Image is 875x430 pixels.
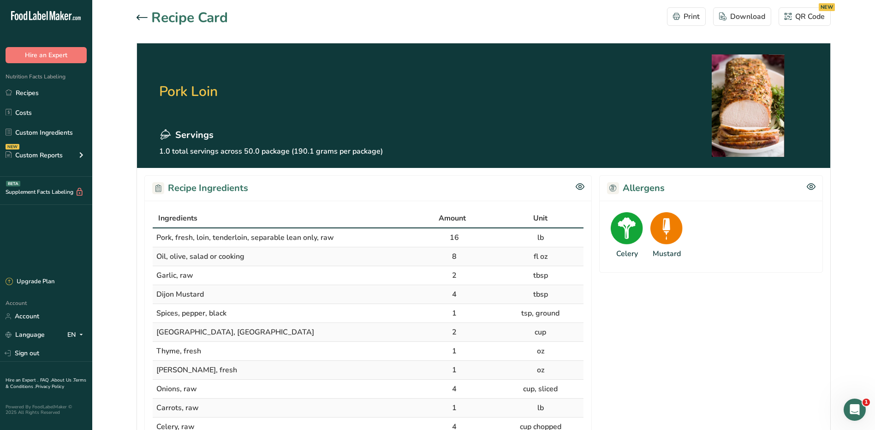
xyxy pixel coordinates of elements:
iframe: Intercom live chat [844,399,866,421]
span: Onions, raw [156,384,197,394]
td: lb [497,228,583,247]
h1: Recipe Card [151,7,228,28]
td: 4 [411,380,497,399]
div: Close [162,4,179,20]
div: Print [673,11,700,22]
div: NEW [819,3,835,11]
span: Oil, olive, salad or cooking [156,251,244,262]
p: 1.0 total servings across 50.0 package (190.1 grams per package) [159,146,383,157]
td: cup [497,323,583,342]
div: Custom Reports [6,150,63,160]
h2: Allergens [607,181,665,195]
button: Hire an Expert [6,47,87,63]
span: Garlic, raw [156,270,193,281]
td: oz [497,342,583,361]
div: Powered By FoodLabelMaker © 2025 All Rights Reserved [6,404,87,415]
span: [PERSON_NAME], fresh [156,365,237,375]
td: tsp, ground [497,304,583,323]
td: 1 [411,304,497,323]
div: tried a Brother HL printer, same issue [48,226,170,235]
h2: Pork Loin [159,54,383,128]
a: Hire an Expert . [6,377,38,383]
span: Dijon Mustard [156,289,204,299]
span: Thyme, fresh [156,346,201,356]
span: 1 [863,399,870,406]
td: lb [497,399,583,418]
img: Mustard [650,212,683,245]
a: Language [6,327,45,343]
td: cup, sliced [497,380,583,399]
span: Ingredients [158,213,197,224]
div: EN [67,329,87,340]
div: this recipe has a shorter procedure, so it printed just fine. [41,196,170,214]
td: 1 [411,361,497,380]
div: NEW [6,144,19,149]
td: 1 [411,399,497,418]
img: Profile image for Rana [26,5,41,20]
span: [GEOGRAPHIC_DATA], [GEOGRAPHIC_DATA] [156,327,314,337]
div: Upgrade Plan [6,277,54,287]
span: Amount [439,213,466,224]
button: QR Code NEW [779,7,831,26]
button: Gif picker [29,302,36,310]
button: Download [713,7,771,26]
h1: [PERSON_NAME] [45,5,105,12]
td: fl oz [497,247,583,266]
a: Terms & Conditions . [6,377,86,390]
button: Start recording [59,302,66,310]
td: 4 [411,285,497,304]
button: Print [667,7,706,26]
div: Jhael says… [7,221,177,248]
span: Servings [175,128,214,142]
div: BETA [6,181,20,186]
td: 2 [411,323,497,342]
span: Unit [533,213,548,224]
div: QR Code [785,11,825,22]
p: Active 30m ago [45,12,92,21]
td: tbsp [497,285,583,304]
span: Spices, pepper, black [156,308,226,318]
a: Privacy Policy [36,383,64,390]
td: 8 [411,247,497,266]
div: this recipe has a shorter procedure, so it printed just fine. [33,62,177,220]
div: Celery [616,248,638,259]
div: Rana says… [7,248,177,285]
h2: Recipe Ingredients [152,181,248,195]
a: FAQ . [40,377,51,383]
span: Carrots, raw [156,403,199,413]
td: 16 [411,228,497,247]
button: go back [6,4,24,21]
div: Please allow me to check that out with our Tech Team and get back to you [7,248,151,277]
div: Jhael says… [7,62,177,221]
a: About Us . [51,377,73,383]
td: oz [497,361,583,380]
td: tbsp [497,266,583,285]
button: Send a message… [158,299,173,313]
div: Download [719,11,765,22]
td: 1 [411,342,497,361]
button: Upload attachment [44,302,51,310]
button: Emoji picker [14,302,22,310]
div: Mustard [653,248,681,259]
button: Home [144,4,162,21]
div: tried a Brother HL printer, same issue [41,221,177,241]
div: Please allow me to check that out with our Tech Team and get back to you [15,254,144,272]
textarea: Message… [8,283,177,299]
td: 2 [411,266,497,285]
img: Celery [611,212,643,245]
span: Pork, fresh, loin, tenderloin, separable lean only, raw [156,233,334,243]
